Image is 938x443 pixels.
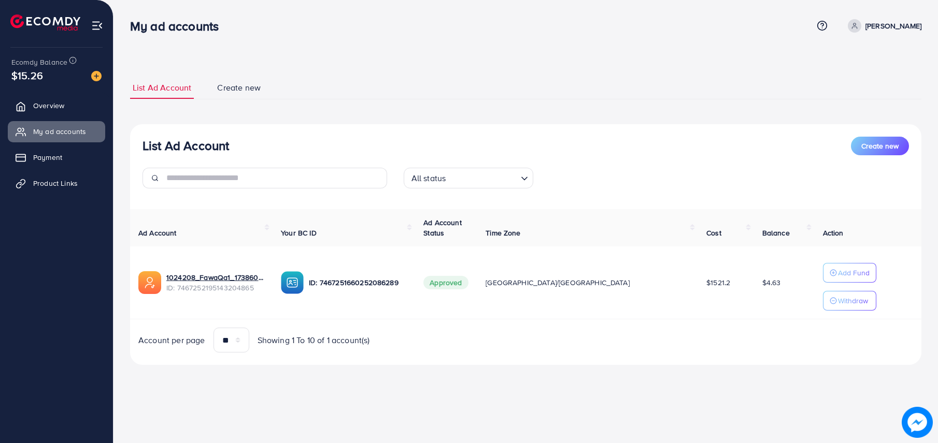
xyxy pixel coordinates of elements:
[823,228,844,238] span: Action
[138,228,177,238] span: Ad Account
[166,272,264,283] a: 1024208_FawaQa1_1738605147168
[130,19,227,34] h3: My ad accounts
[762,228,790,238] span: Balance
[902,407,933,438] img: image
[138,271,161,294] img: ic-ads-acc.e4c84228.svg
[486,277,630,288] span: [GEOGRAPHIC_DATA]/[GEOGRAPHIC_DATA]
[33,100,64,111] span: Overview
[823,263,876,283] button: Add Fund
[143,138,229,153] h3: List Ad Account
[91,20,103,32] img: menu
[865,20,921,32] p: [PERSON_NAME]
[861,141,899,151] span: Create new
[8,173,105,194] a: Product Links
[706,228,721,238] span: Cost
[706,277,730,288] span: $1521.2
[138,334,205,346] span: Account per page
[486,228,520,238] span: Time Zone
[91,71,102,81] img: image
[8,121,105,142] a: My ad accounts
[133,82,191,94] span: List Ad Account
[281,228,317,238] span: Your BC ID
[423,276,468,289] span: Approved
[409,171,448,186] span: All status
[844,19,921,33] a: [PERSON_NAME]
[33,126,86,137] span: My ad accounts
[838,294,868,307] p: Withdraw
[11,68,43,83] span: $15.26
[33,178,78,188] span: Product Links
[8,147,105,168] a: Payment
[166,283,264,293] span: ID: 7467252195143204865
[838,267,870,279] p: Add Fund
[309,276,407,289] p: ID: 7467251660252086289
[166,272,264,293] div: <span class='underline'>1024208_FawaQa1_1738605147168</span></br>7467252195143204865
[11,57,67,67] span: Ecomdy Balance
[10,14,80,31] img: logo
[762,277,781,288] span: $4.63
[404,168,533,188] div: Search for option
[423,217,462,238] span: Ad Account Status
[281,271,304,294] img: ic-ba-acc.ded83a64.svg
[851,137,909,155] button: Create new
[258,334,370,346] span: Showing 1 To 10 of 1 account(s)
[33,152,62,163] span: Payment
[217,82,261,94] span: Create new
[823,291,876,311] button: Withdraw
[449,169,516,186] input: Search for option
[8,95,105,116] a: Overview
